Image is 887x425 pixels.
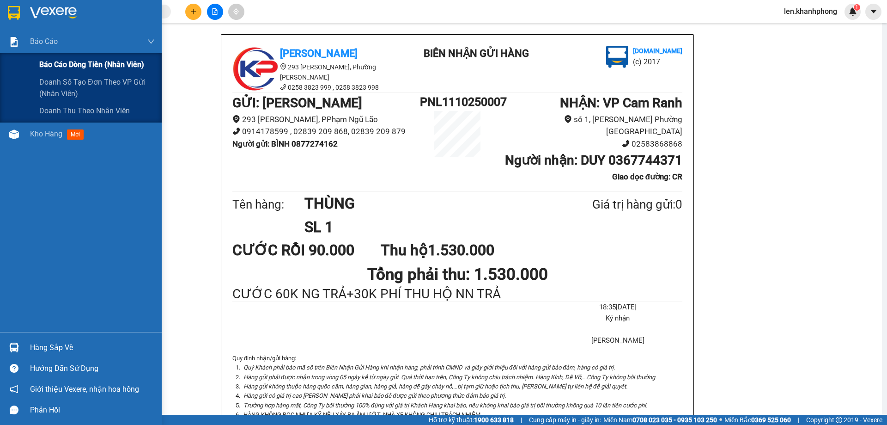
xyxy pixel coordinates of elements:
span: Cung cấp máy in - giấy in: [529,415,601,425]
i: Hàng gửi có giá trị cao [PERSON_NAME] phải khai báo để được gửi theo phương thức đảm bảo giá trị. [243,392,506,399]
h1: THÙNG [304,192,547,215]
span: caret-down [869,7,878,16]
span: Miền Bắc [724,415,791,425]
span: question-circle [10,364,18,373]
b: [DOMAIN_NAME] [633,47,682,55]
span: phone [622,140,630,148]
span: Báo cáo [30,36,58,47]
img: warehouse-icon [9,343,19,352]
li: 02583868868 [495,138,682,150]
i: Trường hợp hàng mất, Công Ty bồi thường 100% đúng với giá trị Khách Hàng khai báo, nếu không khai... [243,402,647,409]
b: BIÊN NHẬN GỬI HÀNG [424,48,529,59]
strong: 1900 633 818 [474,416,514,424]
span: Báo cáo dòng tiền (nhân viên) [39,59,144,70]
img: icon-new-feature [849,7,857,16]
span: ⚪️ [719,418,722,422]
span: down [147,38,155,45]
div: Phản hồi [30,403,155,417]
h1: PNL1110250007 [420,93,495,111]
b: NHẬN : VP Cam Ranh [560,95,682,111]
li: (c) 2017 [633,56,682,68]
span: environment [232,115,240,123]
span: aim [233,8,239,15]
li: số 1, [PERSON_NAME] Phường [GEOGRAPHIC_DATA] [495,113,682,138]
b: Giao dọc đường: CR [612,172,682,181]
span: 1 [855,4,858,11]
span: copyright [836,417,842,423]
i: Hàng gửi không thuộc hàng quốc cấm, hàng gian, hàng giả, hàng dễ gây cháy nổ,...bị tạm giữ hoặc t... [243,383,627,390]
img: logo.jpg [606,46,628,68]
div: Hàng sắp về [30,341,155,355]
span: len.khanhphong [777,6,844,17]
span: Giới thiệu Vexere, nhận hoa hồng [30,383,139,395]
img: logo-vxr [8,6,20,20]
span: Hỗ trợ kỹ thuật: [429,415,514,425]
span: phone [280,84,286,90]
span: Doanh thu theo nhân viên [39,105,130,117]
span: Miền Nam [603,415,717,425]
h1: Tổng phải thu: 1.530.000 [232,262,682,287]
sup: 1 [854,4,860,11]
div: Giá trị hàng gửi: 0 [547,195,682,214]
span: file-add [212,8,218,15]
i: Hàng gửi phải được nhận trong vòng 05 ngày kể từ ngày gửi. Quá thời hạn trên, Công Ty không chịu ... [243,374,656,381]
span: plus [190,8,197,15]
div: Thu hộ 1.530.000 [381,239,529,262]
button: file-add [207,4,223,20]
i: Quý Khách phải báo mã số trên Biên Nhận Gửi Hàng khi nhận hàng, phải trình CMND và giấy giới thiệ... [243,364,615,371]
h1: SL 1 [304,216,547,239]
li: 0258 3823 999 , 0258 3823 998 [232,82,399,92]
img: solution-icon [9,37,19,47]
div: Hướng dẫn sử dụng [30,362,155,376]
span: mới [67,129,84,140]
span: Kho hàng [30,129,62,138]
b: Người gửi : BÌNH 0877274162 [232,139,338,148]
span: message [10,406,18,414]
li: 18:35[DATE] [553,302,682,313]
b: Người nhận : DUY 0367744371 [505,153,682,168]
b: GỬI : [PERSON_NAME] [232,95,362,111]
img: warehouse-icon [9,129,19,139]
div: Tên hàng: [232,195,304,214]
strong: 0708 023 035 - 0935 103 250 [632,416,717,424]
li: [PERSON_NAME] [553,335,682,346]
li: HÀNG KHÔNG BỌC NHỰA KỸ NẾU XẢY RA ẨM ƯỚT, NHÀ XE KHÔNG CHỊU TRÁCH NHIỆM. [242,410,682,419]
span: | [798,415,799,425]
strong: 0369 525 060 [751,416,791,424]
button: plus [185,4,201,20]
li: 293 [PERSON_NAME], Phường [PERSON_NAME] [232,62,399,82]
span: environment [564,115,572,123]
li: 0914178599 , 02839 209 868, 02839 209 879 [232,125,420,138]
span: environment [280,63,286,70]
li: 293 [PERSON_NAME], PPhạm Ngũ Lão [232,113,420,126]
b: [PERSON_NAME] [280,48,358,59]
span: phone [232,127,240,135]
button: caret-down [865,4,881,20]
div: CƯỚC 60K NG TRẢ+30K PHÍ THU HỘ NN TRẢ [232,287,682,302]
li: Ký nhận [553,313,682,324]
span: | [521,415,522,425]
div: CƯỚC RỒI 90.000 [232,239,381,262]
img: logo.jpg [232,46,279,92]
span: notification [10,385,18,394]
button: aim [228,4,244,20]
span: Doanh số tạo đơn theo VP gửi (nhân viên) [39,76,155,99]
